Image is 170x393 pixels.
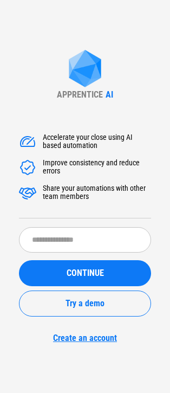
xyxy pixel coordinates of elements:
img: Apprentice AI [63,50,107,89]
button: CONTINUE [19,260,151,286]
span: Try a demo [66,299,104,308]
div: Accelerate your close using AI based automation [43,133,151,151]
img: Accelerate [19,133,36,151]
span: CONTINUE [67,269,104,278]
div: AI [106,89,113,100]
div: Share your automations with other team members [43,184,151,202]
div: APPRENTICE [57,89,103,100]
img: Accelerate [19,184,36,202]
div: Improve consistency and reduce errors [43,159,151,176]
img: Accelerate [19,159,36,176]
a: Create an account [19,333,151,343]
button: Try a demo [19,291,151,317]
